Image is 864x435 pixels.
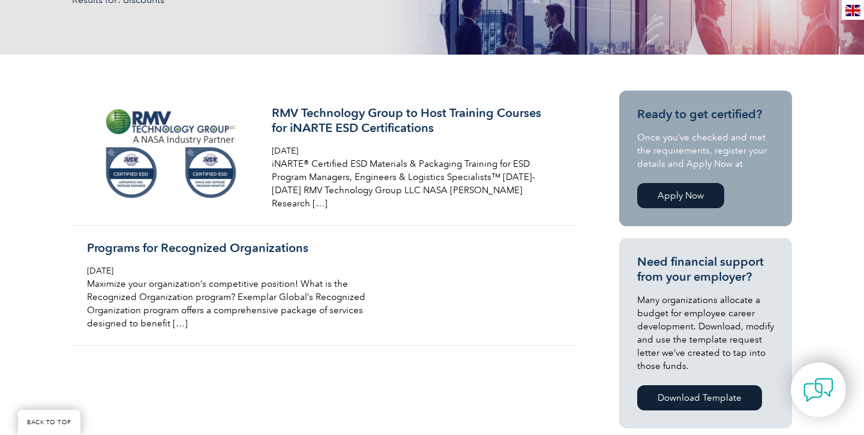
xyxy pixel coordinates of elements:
[272,146,298,156] span: [DATE]
[803,375,833,405] img: contact-chat.png
[72,226,576,346] a: Programs for Recognized Organizations [DATE] Maximize your organization’s competitive position! W...
[87,106,253,199] img: Auditor-Online-image-640x360-640-x-416-px-3-300x169.png
[637,254,774,284] h3: Need financial support from your employer?
[637,131,774,170] p: Once you’ve checked and met the requirements, register your details and Apply Now at
[87,241,371,256] h3: Programs for Recognized Organizations
[637,107,774,122] h3: Ready to get certified?
[87,277,371,330] p: Maximize your organization’s competitive position! What is the Recognized Organization program? E...
[637,293,774,373] p: Many organizations allocate a budget for employee career development. Download, modify and use th...
[18,410,80,435] a: BACK TO TOP
[272,157,556,210] p: iNARTE® Certified ESD Materials & Packaging Training for ESD Program Managers, Engineers & Logist...
[845,5,860,16] img: en
[272,106,556,136] h3: RMV Technology Group to Host Training Courses for iNARTE ESD Certifications
[87,266,113,276] span: [DATE]
[72,91,576,226] a: RMV Technology Group to Host Training Courses for iNARTE ESD Certifications [DATE] iNARTE® Certif...
[637,183,724,208] a: Apply Now
[637,385,762,410] a: Download Template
